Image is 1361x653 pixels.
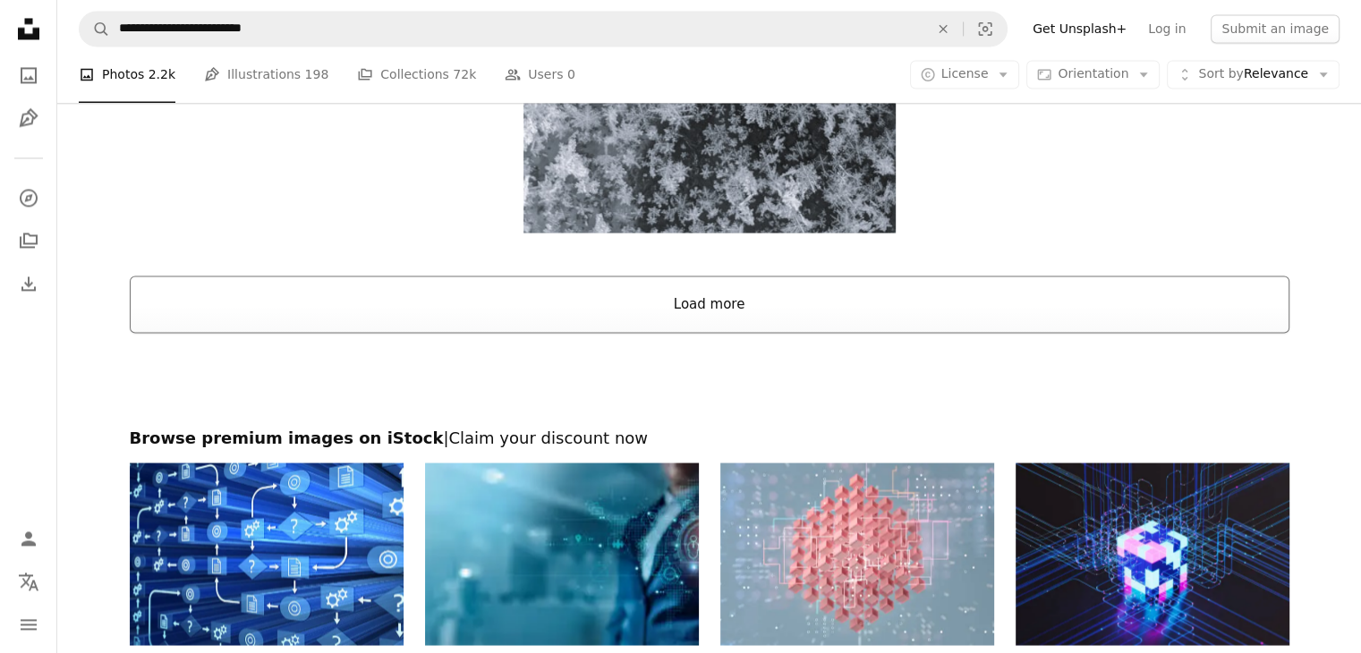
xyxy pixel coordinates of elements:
[11,11,47,50] a: Home — Unsplash
[11,266,47,301] a: Download History
[1167,61,1340,89] button: Sort byRelevance
[443,428,648,446] span: | Claim your discount now
[910,61,1020,89] button: License
[305,65,329,85] span: 198
[505,47,575,104] a: Users 0
[11,564,47,599] button: Language
[1211,14,1340,43] button: Submit an image
[941,67,989,81] span: License
[923,12,963,46] button: Clear
[357,47,476,104] a: Collections 72k
[11,57,47,93] a: Photos
[11,180,47,216] a: Explore
[453,65,476,85] span: 72k
[425,462,699,645] img: Customer Relationship Management, CRM. Businessman pointing icon with customer service team of bu...
[964,12,1007,46] button: Visual search
[204,47,328,104] a: Illustrations 198
[130,276,1289,333] button: Load more
[1022,14,1137,43] a: Get Unsplash+
[567,65,575,85] span: 0
[11,223,47,259] a: Collections
[130,427,1289,448] h2: Browse premium images on iStock
[130,462,404,645] img: Flowchart 3D
[11,100,47,136] a: Illustrations
[1058,67,1128,81] span: Orientation
[1198,67,1243,81] span: Sort by
[80,12,110,46] button: Search Unsplash
[11,521,47,556] a: Log in / Sign up
[720,462,994,645] img: Cube formation
[1026,61,1160,89] button: Orientation
[11,606,47,642] button: Menu
[1198,66,1308,84] span: Relevance
[79,11,1008,47] form: Find visuals sitewide
[1137,14,1196,43] a: Log in
[1016,462,1289,645] img: AI cube processing data flow with glowing lines and dots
